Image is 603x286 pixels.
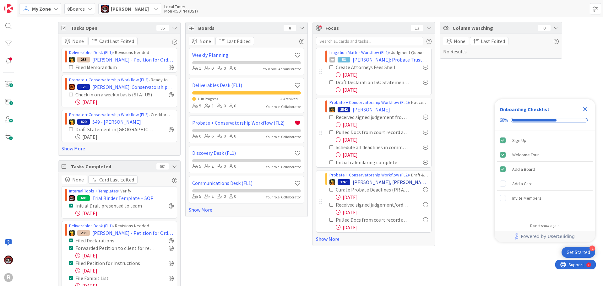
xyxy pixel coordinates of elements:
[266,194,301,200] div: Your role: Collaborator
[229,65,236,72] div: 0
[498,231,592,242] a: Powered by UserGuiding
[338,57,350,62] div: 53
[69,49,174,56] div: › Revisions Needed
[32,5,51,13] span: My Zone
[336,71,428,78] div: [DATE]
[497,191,593,205] div: Invite Members is incomplete.
[336,143,409,151] div: Schedule all deadlines in comment and Deadline Checklist [move to P4 Notice Quene]
[4,256,13,264] img: JS
[67,6,70,12] b: 8
[411,25,423,31] div: 13
[92,56,174,63] span: [PERSON_NAME] - Petition for Order for Surrender of Assets
[336,113,409,121] div: Received signed judgement from court
[71,24,153,32] span: Tasks Open
[338,107,350,112] div: 1542
[204,103,214,110] div: 3
[217,163,226,170] div: 0
[283,96,298,101] span: Archived
[512,165,535,173] div: Add a Board
[336,193,428,201] div: [DATE]
[101,5,109,13] img: JS
[69,188,174,194] div: › Verify
[69,77,149,83] a: Probate + Conservatorship Workflow (FL2)
[75,91,155,98] div: Check in on a weekly basis (STATUS)
[500,117,590,123] div: Checklist progress: 60%
[217,133,226,140] div: 0
[329,107,335,112] img: MR
[538,25,551,31] div: 0
[217,65,226,72] div: 0
[62,145,177,152] a: Show More
[75,267,174,274] div: [DATE]
[495,99,595,242] div: Checklist Container
[4,273,13,282] div: R
[336,136,428,143] div: [DATE]
[69,77,174,83] div: › Ready to Close Matter
[75,202,153,209] div: Initial Draft presented to team
[562,247,595,258] div: Open Get Started checklist, remaining modules: 2
[201,96,218,101] span: In Progress
[453,24,535,32] span: Column Watching
[329,172,428,178] div: › Draft & [PERSON_NAME] Notices & Publication
[336,201,409,208] div: Received signed judgement/order [fill in] from court
[156,25,169,31] div: 85
[92,229,174,237] span: [PERSON_NAME] - Petition for Order for Surrender of Assets
[4,4,13,13] img: Visit kanbanzone.com
[336,216,409,224] div: Pulled Docs from court record and saved to file
[199,37,211,45] span: None
[229,103,236,110] div: 0
[77,119,90,125] div: 829
[497,177,593,191] div: Add a Card is incomplete.
[280,96,282,101] span: 1
[329,99,428,106] div: › Notices Queue
[512,151,539,159] div: Welcome Tour
[589,246,595,251] div: 2
[71,163,153,170] span: Tasks Completed
[75,133,174,141] div: [DATE]
[481,37,505,45] span: Last Edited
[164,4,198,9] div: Local Time:
[33,3,34,8] div: 1
[92,118,141,126] span: 549 - [PERSON_NAME]
[198,96,199,101] span: 1
[88,175,138,184] button: Card Last Edited
[192,103,201,110] div: 5
[192,51,294,59] a: Weekly Planning
[77,230,90,236] div: 233
[217,103,226,110] div: 0
[192,133,201,140] div: 6
[217,193,226,200] div: 0
[77,195,90,201] div: 608
[325,24,406,32] span: Focus
[229,163,236,170] div: 0
[69,112,149,117] a: Probate + Conservatorship Workflow (FL2)
[75,274,136,282] div: File Exhibit List
[497,162,593,176] div: Add a Board is complete.
[92,194,154,202] span: Trial Binder Template + SOP
[470,37,508,45] button: Last Edited
[530,223,560,228] div: Do not show again
[336,63,407,71] div: Create Attorneys Fees Shell
[338,179,350,185] div: 1761
[226,37,251,45] span: Last Edited
[497,133,593,147] div: Sign Up is complete.
[336,186,409,193] div: Curate Probate Deadlines (PR Appointed)
[75,244,155,252] div: Forwarded Petition to client for review/signature
[69,230,75,236] img: MR
[353,56,428,63] span: [PERSON_NAME]: Probate Trust Litigation ([PERSON_NAME] as PR and Trustee Representation)
[75,252,174,259] div: [DATE]
[69,57,75,62] img: MR
[443,37,559,55] div: No Results
[69,195,75,201] img: JS
[263,66,301,72] div: Your role: Administrator
[72,37,84,45] span: None
[164,9,198,13] div: Mon 4:50 PM (BST)
[336,121,428,128] div: [DATE]
[204,163,214,170] div: 2
[192,149,294,157] a: Discovery Desk (FL1)
[192,81,294,89] a: Deliverables Desk (FL1)
[75,259,152,267] div: Filed Petition for Instructions
[204,133,214,140] div: 6
[329,57,335,62] div: JM
[336,159,408,166] div: Initial calendaring complete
